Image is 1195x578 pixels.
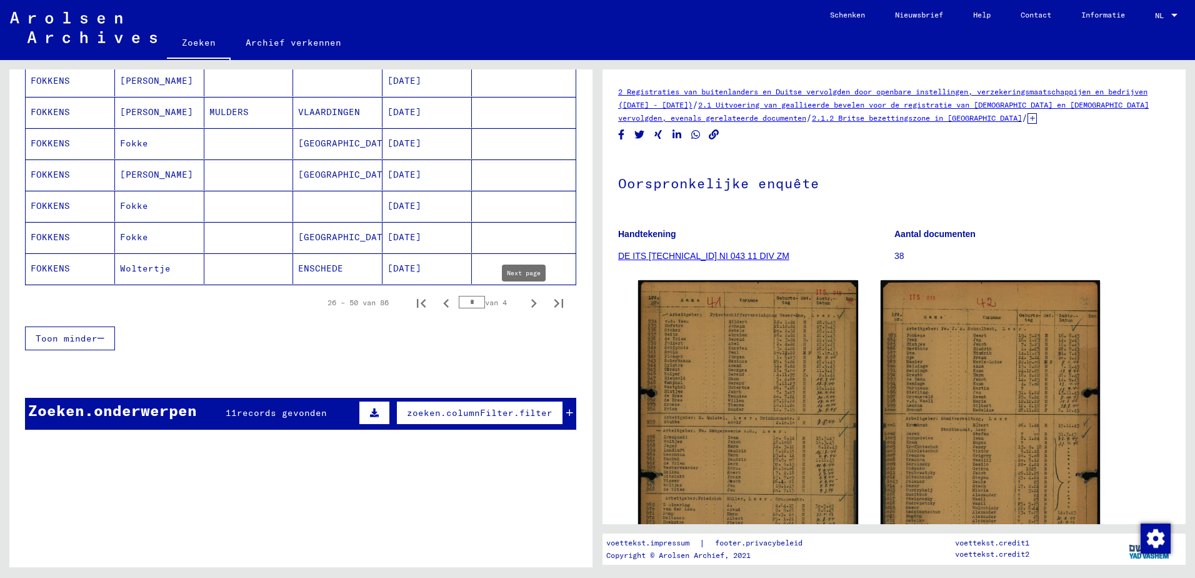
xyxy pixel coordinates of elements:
button: zoeken.columnFilter.filter [396,401,563,425]
img: yv_logo.png [1126,533,1173,564]
mat-cell: VLAARDINGEN [293,97,382,128]
mat-cell: Fokke [115,191,204,221]
span: zoeken.columnFilter.filter [407,407,552,418]
mat-cell: [PERSON_NAME] [115,66,204,96]
button: Deel op Xing [652,127,665,143]
a: 2 Registraties van buitenlanders en Duitse vervolgden door openbare instellingen, verzekeringsmaa... [618,87,1147,109]
span: Toon minder [36,333,97,344]
button: Delen op Facebook [615,127,628,143]
button: Vorige pagina [434,290,459,315]
mat-cell: [GEOGRAPHIC_DATA] [293,160,382,190]
button: Toon minder [25,327,115,350]
mat-cell: Fokke [115,128,204,159]
img: Toestemming wijzigen [1141,524,1171,554]
mat-cell: [DATE] [382,97,472,128]
img: Arolsen_neg.svg [10,12,157,43]
mat-cell: [DATE] [382,253,472,284]
mat-cell: [DATE] [382,66,472,96]
button: Deel op LinkedIn [671,127,684,143]
mat-cell: FOKKENS [26,97,115,128]
div: Zoeken.onderwerpen [28,399,197,422]
mat-cell: Woltertje [115,253,204,284]
mat-cell: MULDERS [204,97,294,128]
a: Zoeken [167,28,231,60]
a: 2.1.2 Britse bezettingszone in [GEOGRAPHIC_DATA] [812,113,1022,123]
mat-cell: FOKKENS [26,253,115,284]
mat-cell: Fokke [115,222,204,253]
mat-cell: [PERSON_NAME] [115,160,204,190]
b: Handtekening [618,229,676,239]
button: Kopieer link [707,127,721,143]
button: Deel op Twitter [633,127,646,143]
mat-cell: ENSCHEDE [293,253,382,284]
mat-cell: [GEOGRAPHIC_DATA] [293,222,382,253]
span: / [692,99,698,110]
a: voettekst.impressum [606,537,699,550]
mat-cell: [GEOGRAPHIC_DATA] [293,128,382,159]
h1: Oorspronkelijke enquête [618,155,1170,210]
span: NL [1155,11,1169,20]
button: Volgende pagina [521,290,546,315]
button: Laatste pagina [546,290,571,315]
mat-cell: [DATE] [382,191,472,221]
p: Copyright © Arolsen Archief, 2021 [606,550,817,561]
b: Aantal documenten [894,229,976,239]
div: 26 – 50 van 86 [327,297,389,308]
a: footer.privacybeleid [705,537,817,550]
mat-cell: [DATE] [382,160,472,190]
mat-cell: FOKKENS [26,222,115,253]
font: van 4 [485,298,507,307]
span: 11 [226,407,237,418]
button: Eerste pagina [409,290,434,315]
mat-cell: [PERSON_NAME] [115,97,204,128]
mat-cell: [DATE] [382,128,472,159]
a: Archief verkennen [231,28,356,58]
mat-cell: FOKKENS [26,128,115,159]
mat-cell: FOKKENS [26,160,115,190]
mat-cell: FOKKENS [26,66,115,96]
button: Deel op WhatsApp [689,127,702,143]
mat-cell: [DATE] [382,222,472,253]
span: / [1022,112,1027,123]
p: 38 [894,250,1170,263]
font: | [699,537,705,550]
p: voettekst.credit2 [955,549,1029,560]
p: voettekst.credit1 [955,537,1029,549]
mat-cell: FOKKENS [26,191,115,221]
a: DE ITS [TECHNICAL_ID] NI 043 11 DIV ZM [618,251,789,261]
a: 2.1 Uitvoering van geallieerde bevelen voor de registratie van [DEMOGRAPHIC_DATA] en [DEMOGRAPHIC... [618,100,1149,123]
span: / [806,112,812,123]
span: records gevonden [237,407,327,418]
